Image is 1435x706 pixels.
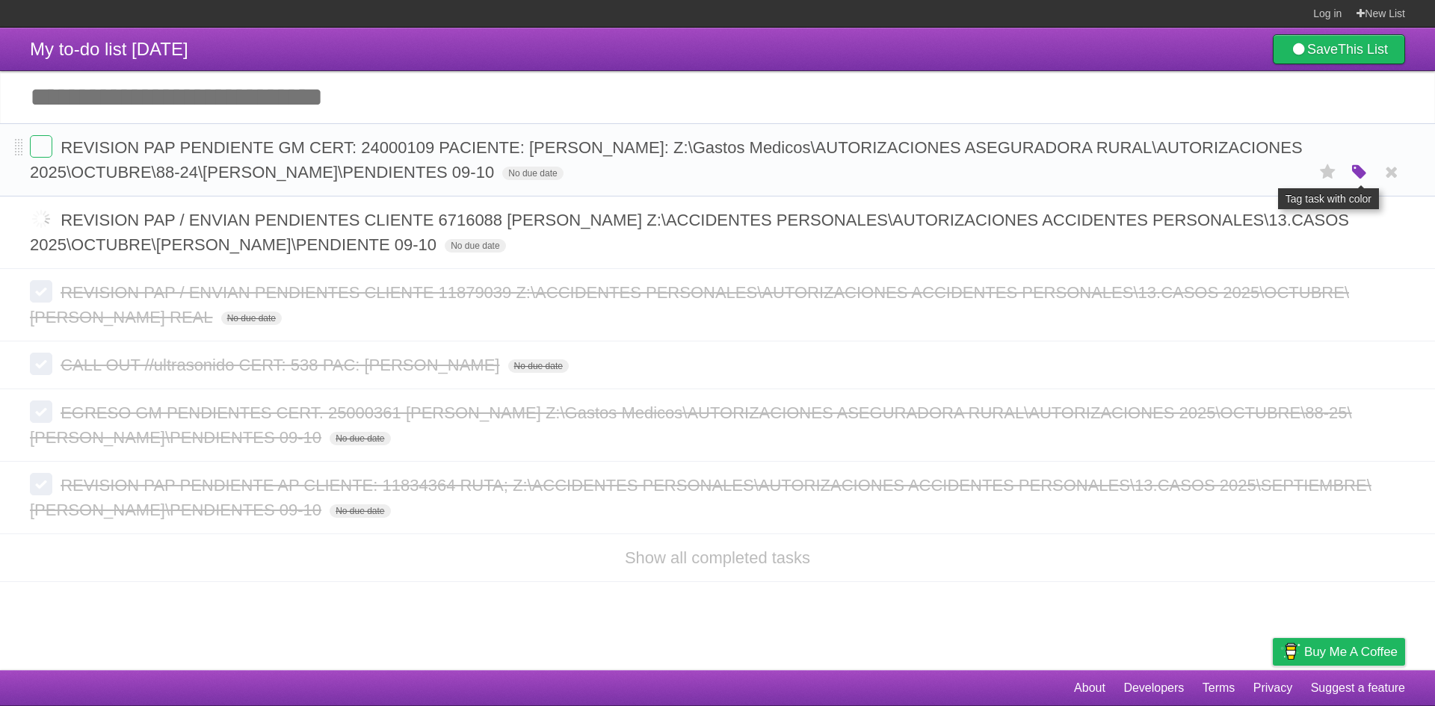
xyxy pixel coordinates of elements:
label: Done [30,473,52,495]
a: Suggest a feature [1311,674,1405,702]
span: No due date [445,239,505,253]
a: Developers [1123,674,1184,702]
span: No due date [502,167,563,180]
a: About [1074,674,1105,702]
span: REVISION PAP PENDIENTE GM CERT: 24000109 PACIENTE: [PERSON_NAME]: Z:\Gastos Medicos\AUTORIZACIONE... [30,138,1303,182]
label: Done [30,135,52,158]
span: REVISION PAP / ENVIAN PENDIENTES CLIENTE 6716088 [PERSON_NAME] Z:\ACCIDENTES PERSONALES\AUTORIZAC... [30,211,1349,254]
span: EGRESO GM PENDIENTES CERT. 25000361 [PERSON_NAME] Z:\Gastos Medicos\AUTORIZACIONES ASEGURADORA RU... [30,403,1352,447]
label: Done [30,208,52,230]
span: No due date [508,359,569,373]
span: CALL OUT //ultrasonido CERT: 538 PAC: [PERSON_NAME] [61,356,503,374]
span: My to-do list [DATE] [30,39,188,59]
img: Buy me a coffee [1280,639,1300,664]
span: No due date [330,504,390,518]
a: Buy me a coffee [1273,638,1405,666]
span: No due date [330,432,390,445]
label: Done [30,353,52,375]
span: REVISION PAP PENDIENTE AP CLIENTE: 11834364 RUTA; Z:\ACCIDENTES PERSONALES\AUTORIZACIONES ACCIDEN... [30,476,1371,519]
b: This List [1338,42,1388,57]
a: Privacy [1253,674,1292,702]
span: Buy me a coffee [1304,639,1398,665]
label: Done [30,400,52,423]
a: Show all completed tasks [625,548,810,567]
span: No due date [221,312,282,325]
label: Star task [1314,160,1342,185]
span: REVISION PAP / ENVIAN PENDIENTES CLIENTE 11879039 Z:\ACCIDENTES PERSONALES\AUTORIZACIONES ACCIDEN... [30,283,1349,326]
label: Done [30,280,52,303]
a: SaveThis List [1273,34,1405,64]
a: Terms [1203,674,1235,702]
